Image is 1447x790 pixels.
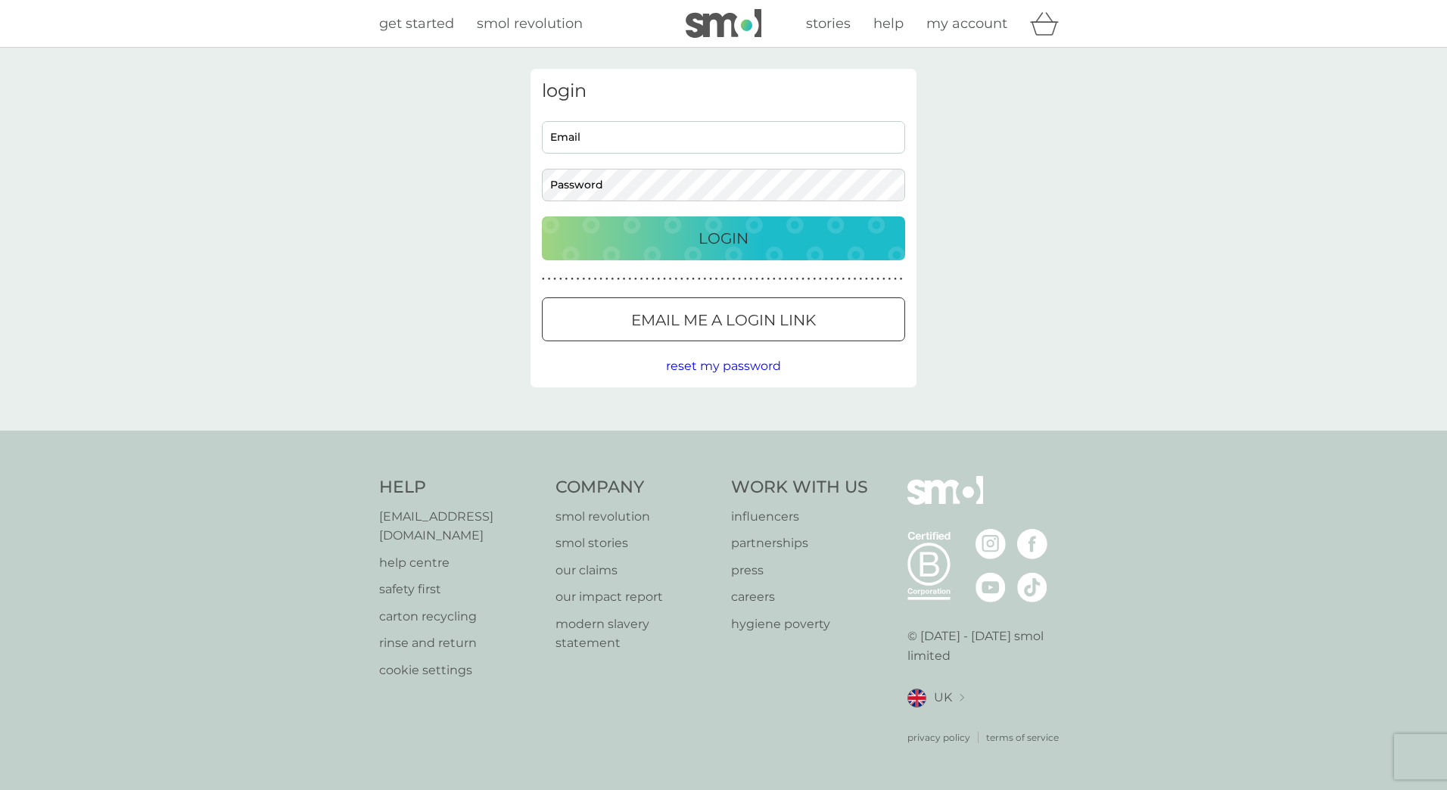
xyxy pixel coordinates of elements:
p: ● [680,275,683,283]
p: help centre [379,553,540,573]
a: my account [926,13,1007,35]
a: hygiene poverty [731,614,868,634]
p: ● [617,275,620,283]
p: ● [813,275,816,283]
p: ● [565,275,568,283]
a: smol revolution [555,507,717,527]
p: ● [542,275,545,283]
img: select a new location [960,694,964,702]
p: ● [646,275,649,283]
a: get started [379,13,454,35]
p: ● [704,275,707,283]
p: ● [577,275,580,283]
img: visit the smol Facebook page [1017,529,1047,559]
p: ● [727,275,730,283]
p: ● [842,275,845,283]
p: ● [692,275,695,283]
a: terms of service [986,730,1059,745]
span: reset my password [666,359,781,373]
button: reset my password [666,356,781,376]
p: ● [882,275,885,283]
p: ● [599,275,602,283]
p: ● [605,275,608,283]
p: ● [571,275,574,283]
img: smol [907,476,983,527]
p: ● [686,275,689,283]
p: ● [611,275,615,283]
p: ● [715,275,718,283]
span: smol revolution [477,15,583,32]
p: ● [790,275,793,283]
span: get started [379,15,454,32]
p: ● [594,275,597,283]
p: ● [784,275,787,283]
a: smol revolution [477,13,583,35]
p: ● [900,275,903,283]
h4: Work With Us [731,476,868,499]
a: partnerships [731,533,868,553]
a: influencers [731,507,868,527]
p: ● [553,275,556,283]
button: Login [542,216,905,260]
div: basket [1030,8,1068,39]
a: smol stories [555,533,717,553]
p: ● [819,275,822,283]
p: © [DATE] - [DATE] smol limited [907,627,1069,665]
p: ● [825,275,828,283]
a: rinse and return [379,633,540,653]
a: cookie settings [379,661,540,680]
p: ● [628,275,631,283]
p: ● [871,275,874,283]
p: ● [865,275,868,283]
span: my account [926,15,1007,32]
p: ● [876,275,879,283]
p: ● [894,275,897,283]
p: Login [699,226,748,250]
p: ● [848,275,851,283]
span: help [873,15,904,32]
a: [EMAIL_ADDRESS][DOMAIN_NAME] [379,507,540,546]
a: our claims [555,561,717,580]
p: ● [750,275,753,283]
p: ● [663,275,666,283]
p: ● [767,275,770,283]
p: ● [582,275,585,283]
p: ● [652,275,655,283]
a: privacy policy [907,730,970,745]
p: ● [888,275,892,283]
p: ● [830,275,833,283]
p: ● [744,275,747,283]
p: ● [859,275,862,283]
p: ● [720,275,723,283]
img: visit the smol Tiktok page [1017,572,1047,602]
a: careers [731,587,868,607]
img: smol [686,9,761,38]
p: ● [640,275,643,283]
p: ● [779,275,782,283]
img: UK flag [907,689,926,708]
a: our impact report [555,587,717,607]
p: ● [658,275,661,283]
p: modern slavery statement [555,614,717,653]
span: UK [934,688,952,708]
p: ● [709,275,712,283]
a: press [731,561,868,580]
a: carton recycling [379,607,540,627]
p: ● [796,275,799,283]
p: ● [669,275,672,283]
img: visit the smol Instagram page [976,529,1006,559]
a: safety first [379,580,540,599]
img: visit the smol Youtube page [976,572,1006,602]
